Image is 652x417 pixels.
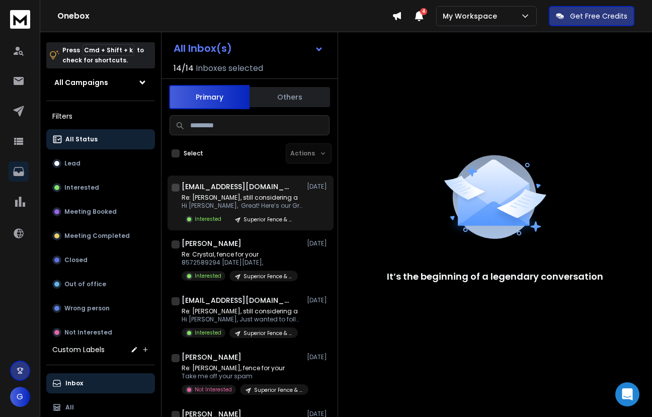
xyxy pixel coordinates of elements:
button: Others [250,86,330,108]
p: Re: [PERSON_NAME], fence for your [182,364,302,372]
p: [DATE] [307,296,330,304]
p: Re: Crystal, fence for your [182,251,298,259]
p: Out of office [64,280,106,288]
p: 8572589294 [DATE][DATE], [182,259,298,267]
p: Meeting Completed [64,232,130,240]
h1: All Inbox(s) [174,43,232,53]
p: Superior Fence & Rail | August | AudienceSend [243,329,292,337]
button: Meeting Completed [46,226,155,246]
p: Hi [PERSON_NAME], Great! Here’s our Greater [182,202,302,210]
p: Superior Fence & Rail | July | AudienceSend [254,386,302,394]
p: [DATE] [307,353,330,361]
p: [DATE] [307,183,330,191]
p: Not Interested [195,386,232,393]
p: Superior Fence & Rail | July | Facebook [243,273,292,280]
p: Lead [64,159,80,168]
button: Wrong person [46,298,155,318]
p: All [65,403,74,411]
button: Closed [46,250,155,270]
button: All Inbox(s) [166,38,332,58]
button: All Status [46,129,155,149]
p: Hi [PERSON_NAME], Just wanted to follow [182,315,302,323]
span: 14 / 14 [174,62,194,74]
p: Interested [195,329,221,337]
button: Get Free Credits [549,6,634,26]
p: [DATE] [307,239,330,247]
p: Not Interested [64,328,112,337]
button: Inbox [46,373,155,393]
p: Inbox [65,379,83,387]
button: G [10,387,30,407]
h1: [PERSON_NAME] [182,352,241,362]
p: Wrong person [64,304,110,312]
button: All Campaigns [46,72,155,93]
h1: Onebox [57,10,392,22]
p: Closed [64,256,88,264]
h1: [PERSON_NAME] [182,238,241,248]
p: All Status [65,135,98,143]
p: Interested [195,215,221,223]
button: Primary [169,85,250,109]
h3: Custom Labels [52,345,105,355]
button: Lead [46,153,155,174]
p: Meeting Booked [64,208,117,216]
span: Cmd + Shift + k [83,44,134,56]
p: Interested [64,184,99,192]
div: Open Intercom Messenger [615,382,639,406]
h1: [EMAIL_ADDRESS][DOMAIN_NAME] [182,295,292,305]
button: Out of office [46,274,155,294]
p: Re: [PERSON_NAME], still considering a [182,194,302,202]
img: logo [10,10,30,29]
p: My Workspace [443,11,501,21]
p: Interested [195,272,221,280]
span: 4 [420,8,427,15]
button: Meeting Booked [46,202,155,222]
h3: Filters [46,109,155,123]
h3: Inboxes selected [196,62,263,74]
p: Get Free Credits [570,11,627,21]
p: It’s the beginning of a legendary conversation [387,270,603,284]
label: Select [184,149,203,157]
p: Re: [PERSON_NAME], still considering a [182,307,302,315]
h1: All Campaigns [54,77,108,88]
p: Take me off your spam [182,372,302,380]
h1: [EMAIL_ADDRESS][DOMAIN_NAME] [182,182,292,192]
p: Press to check for shortcuts. [62,45,144,65]
button: Interested [46,178,155,198]
button: Not Interested [46,322,155,343]
p: Superior Fence & Rail | [DATE] | AudienceSend [243,216,292,223]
